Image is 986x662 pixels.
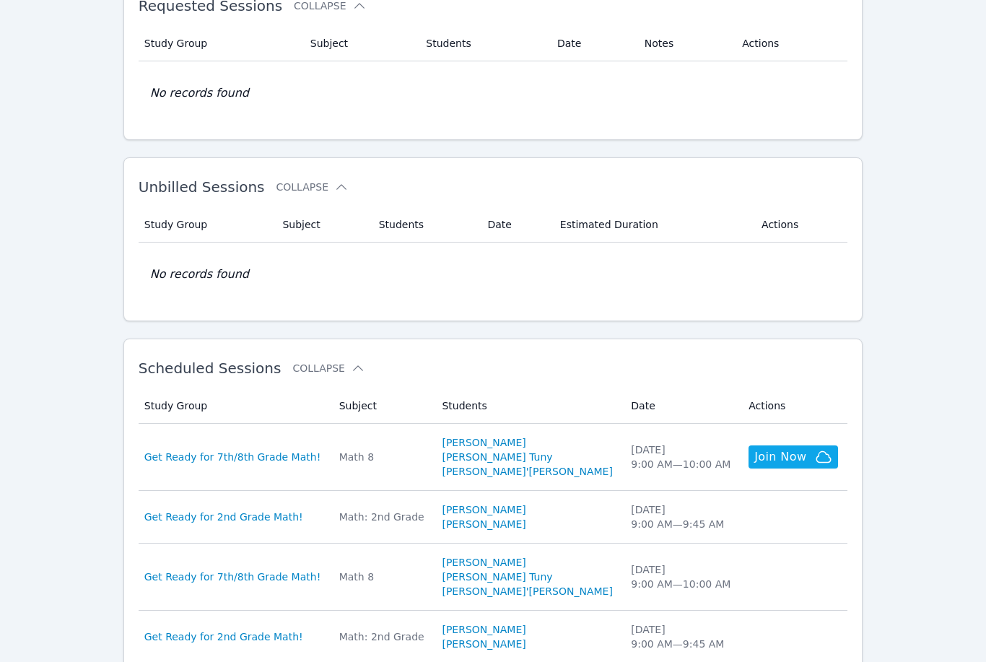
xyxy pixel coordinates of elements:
a: [PERSON_NAME] [442,517,525,531]
th: Estimated Duration [551,207,753,243]
a: Get Ready for 2nd Grade Math! [144,510,303,524]
th: Study Group [139,388,331,424]
th: Students [417,26,549,61]
td: No records found [139,243,848,306]
div: Math 8 [339,450,425,464]
button: Join Now [749,445,838,469]
th: Subject [302,26,418,61]
td: No records found [139,61,848,125]
th: Study Group [139,26,302,61]
button: Collapse [276,180,349,194]
a: [PERSON_NAME] [442,435,525,450]
div: Math 8 [339,570,425,584]
span: Unbilled Sessions [139,178,265,196]
th: Students [370,207,479,243]
div: [DATE] 9:00 AM — 9:45 AM [631,622,731,651]
div: Math: 2nd Grade [339,510,425,524]
a: [PERSON_NAME]'[PERSON_NAME] [442,584,612,598]
tr: Get Ready for 7th/8th Grade Math!Math 8[PERSON_NAME][PERSON_NAME] Tuny[PERSON_NAME]'[PERSON_NAME]... [139,424,848,491]
tr: Get Ready for 2nd Grade Math!Math: 2nd Grade[PERSON_NAME][PERSON_NAME][DATE]9:00 AM—9:45 AM [139,491,848,544]
th: Actions [733,26,847,61]
tr: Get Ready for 7th/8th Grade Math!Math 8[PERSON_NAME][PERSON_NAME] Tuny[PERSON_NAME]'[PERSON_NAME]... [139,544,848,611]
span: Join Now [754,448,806,466]
th: Actions [753,207,847,243]
a: Get Ready for 7th/8th Grade Math! [144,450,321,464]
th: Actions [740,388,847,424]
a: Get Ready for 7th/8th Grade Math! [144,570,321,584]
th: Subject [331,388,434,424]
th: Study Group [139,207,274,243]
div: [DATE] 9:00 AM — 9:45 AM [631,502,731,531]
a: [PERSON_NAME] [442,502,525,517]
a: [PERSON_NAME] Tuny [442,570,552,584]
th: Subject [274,207,370,243]
a: [PERSON_NAME] [442,622,525,637]
button: Collapse [292,361,365,375]
a: [PERSON_NAME] [442,637,525,651]
div: [DATE] 9:00 AM — 10:00 AM [631,562,731,591]
th: Notes [636,26,733,61]
th: Date [549,26,636,61]
span: Scheduled Sessions [139,360,282,377]
th: Date [622,388,740,424]
th: Date [479,207,551,243]
a: Get Ready for 2nd Grade Math! [144,630,303,644]
th: Students [433,388,622,424]
a: [PERSON_NAME] Tuny [442,450,552,464]
a: [PERSON_NAME] [442,555,525,570]
div: Math: 2nd Grade [339,630,425,644]
a: [PERSON_NAME]'[PERSON_NAME] [442,464,612,479]
div: [DATE] 9:00 AM — 10:00 AM [631,443,731,471]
